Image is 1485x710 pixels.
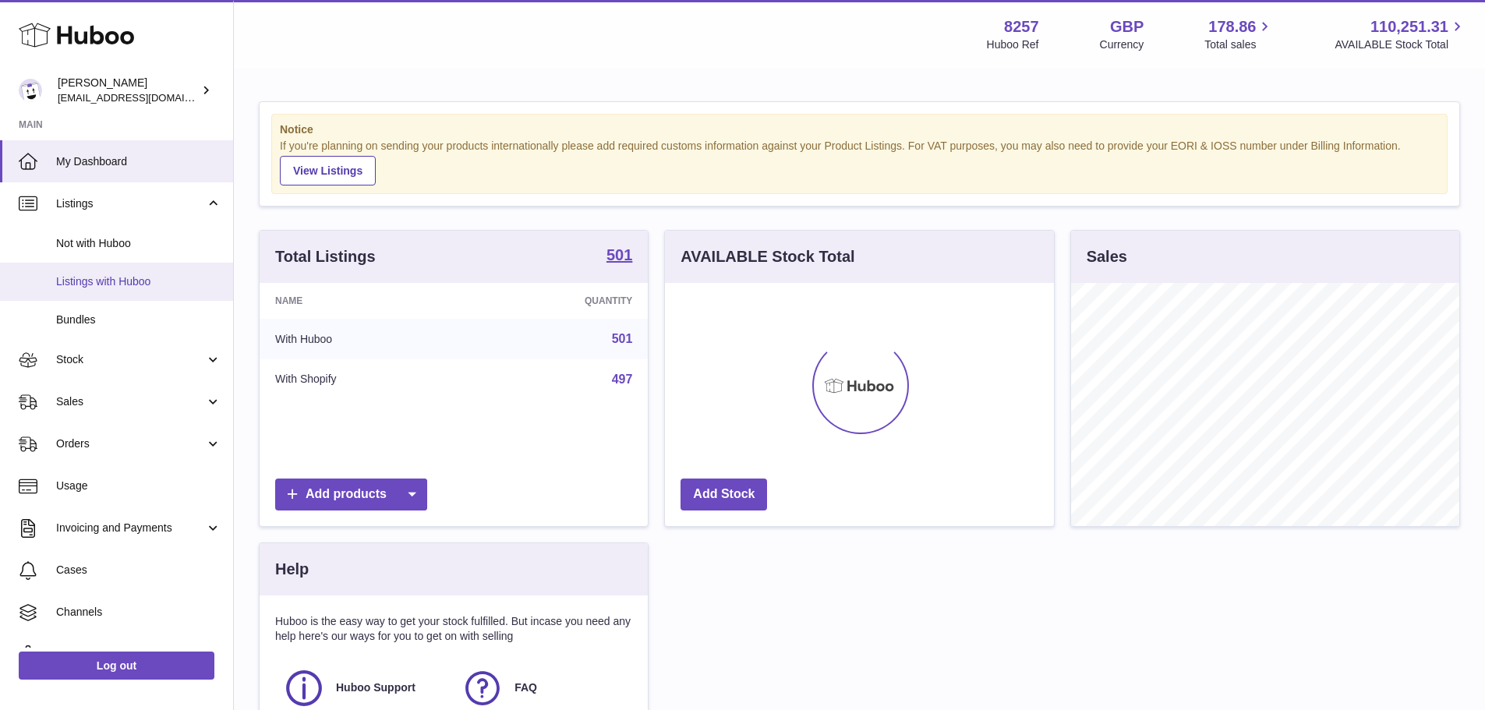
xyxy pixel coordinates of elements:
[56,196,205,211] span: Listings
[56,563,221,578] span: Cases
[275,479,427,510] a: Add products
[1004,16,1039,37] strong: 8257
[280,139,1439,185] div: If you're planning on sending your products internationally please add required customs informati...
[1087,246,1127,267] h3: Sales
[1335,16,1466,52] a: 110,251.31 AVAILABLE Stock Total
[1370,16,1448,37] span: 110,251.31
[260,319,469,359] td: With Huboo
[681,479,767,510] a: Add Stock
[275,614,632,644] p: Huboo is the easy way to get your stock fulfilled. But incase you need any help here's our ways f...
[283,667,446,709] a: Huboo Support
[260,283,469,319] th: Name
[1204,16,1274,52] a: 178.86 Total sales
[612,373,633,386] a: 497
[56,605,221,620] span: Channels
[56,236,221,251] span: Not with Huboo
[56,436,205,451] span: Orders
[275,559,309,580] h3: Help
[336,680,415,695] span: Huboo Support
[19,79,42,102] img: internalAdmin-8257@internal.huboo.com
[56,352,205,367] span: Stock
[612,332,633,345] a: 501
[58,91,229,104] span: [EMAIL_ADDRESS][DOMAIN_NAME]
[514,680,537,695] span: FAQ
[461,667,624,709] a: FAQ
[260,359,469,400] td: With Shopify
[56,479,221,493] span: Usage
[56,274,221,289] span: Listings with Huboo
[1204,37,1274,52] span: Total sales
[1208,16,1256,37] span: 178.86
[56,521,205,535] span: Invoicing and Payments
[606,247,632,266] a: 501
[58,76,198,105] div: [PERSON_NAME]
[56,313,221,327] span: Bundles
[469,283,649,319] th: Quantity
[56,394,205,409] span: Sales
[56,647,221,662] span: Settings
[1110,16,1144,37] strong: GBP
[1100,37,1144,52] div: Currency
[1335,37,1466,52] span: AVAILABLE Stock Total
[681,246,854,267] h3: AVAILABLE Stock Total
[280,156,376,185] a: View Listings
[56,154,221,169] span: My Dashboard
[606,247,632,263] strong: 501
[275,246,376,267] h3: Total Listings
[19,652,214,680] a: Log out
[280,122,1439,137] strong: Notice
[987,37,1039,52] div: Huboo Ref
